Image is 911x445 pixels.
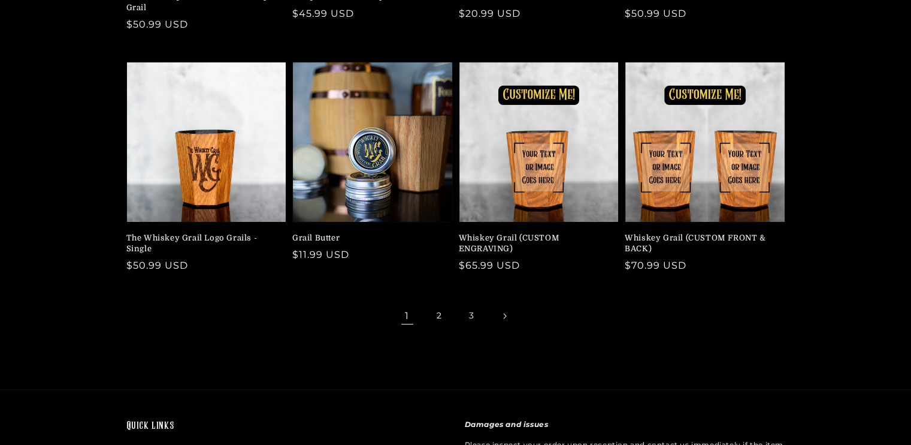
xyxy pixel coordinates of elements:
a: Page 3 [459,303,485,329]
a: Whiskey Grail (CUSTOM FRONT & BACK) [625,233,778,254]
a: Grail Butter [292,233,446,243]
a: Page 2 [426,303,453,329]
a: The Whiskey Grail Logo Grails - Single [126,233,280,254]
span: Page 1 [394,303,420,329]
strong: Damages and issues [465,420,549,429]
a: Whiskey Grail (CUSTOM ENGRAVING) [459,233,612,254]
h2: Quick links [126,420,447,434]
nav: Pagination [126,303,785,329]
a: Next page [491,303,517,329]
